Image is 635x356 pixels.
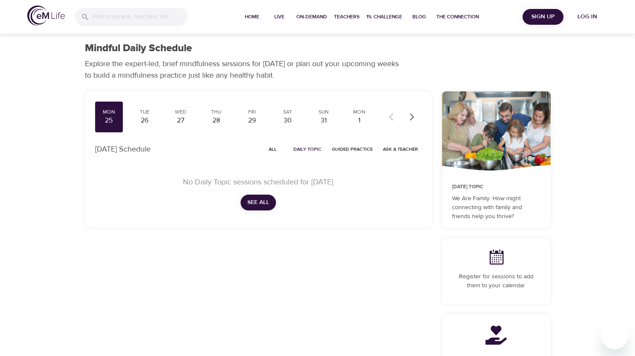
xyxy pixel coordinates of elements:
[296,12,327,21] span: On-Demand
[170,116,191,125] div: 27
[332,145,373,153] span: Guided Practice
[313,108,334,116] div: Sun
[241,108,263,116] div: Fri
[269,12,290,21] span: Live
[293,145,322,153] span: Daily Topic
[134,116,155,125] div: 26
[105,176,411,188] p: No Daily Topic sessions scheduled for [DATE]
[277,108,299,116] div: Sat
[366,12,402,21] span: 1% Challenge
[570,12,604,22] span: Log in
[567,9,608,25] button: Log in
[241,195,276,210] button: See All
[259,143,287,156] button: All
[99,108,120,116] div: Mon
[85,42,192,55] h1: Mindful Daily Schedule
[290,143,325,156] button: Daily Topic
[452,183,540,191] p: [DATE] Topic
[247,197,269,208] span: See All
[409,12,429,21] span: Blog
[241,116,263,125] div: 29
[522,9,563,25] button: Sign Up
[436,12,479,21] span: The Connection
[328,143,376,156] button: Guided Practice
[452,194,540,221] p: We Are Family: How might connecting with family and friends help you thrive?
[380,143,421,156] button: Ask a Teacher
[170,108,191,116] div: Wed
[95,143,151,155] p: [DATE] Schedule
[242,12,262,21] span: Home
[452,272,540,290] p: Register for sessions to add them to your calendar
[99,116,120,125] div: 25
[313,116,334,125] div: 31
[277,116,299,125] div: 30
[601,322,628,349] iframe: Button to launch messaging window
[27,6,65,26] img: logo
[383,145,418,153] span: Ask a Teacher
[349,108,370,116] div: Mon
[206,116,227,125] div: 28
[349,116,370,125] div: 1
[134,108,155,116] div: Tue
[263,145,283,153] span: All
[93,8,188,26] input: Find programs, teachers, etc...
[85,58,405,81] p: Explore the expert-led, brief mindfulness sessions for [DATE] or plan out your upcoming weeks to ...
[526,12,560,22] span: Sign Up
[206,108,227,116] div: Thu
[334,12,360,21] span: Teachers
